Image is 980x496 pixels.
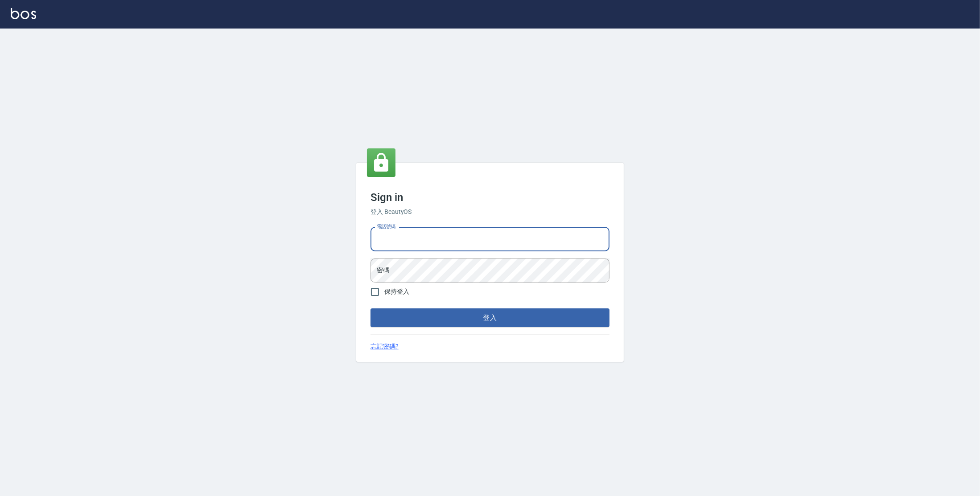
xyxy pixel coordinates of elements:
label: 電話號碼 [377,223,395,230]
a: 忘記密碼? [371,342,399,351]
span: 保持登入 [384,287,409,296]
h6: 登入 BeautyOS [371,207,609,217]
button: 登入 [371,308,609,327]
img: Logo [11,8,36,19]
h3: Sign in [371,191,609,204]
